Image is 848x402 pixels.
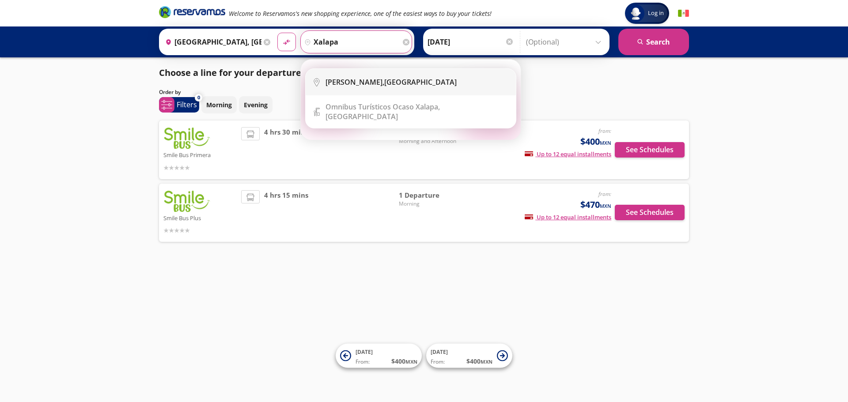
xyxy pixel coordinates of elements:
[159,66,301,79] p: Choose a line for your departure
[163,127,211,149] img: Smile Bus Primera
[177,99,197,110] p: Filters
[391,357,417,366] span: $ 400
[399,190,461,200] span: 1 Departure
[301,31,401,53] input: Buscar Destination
[162,31,261,53] input: Buscar Origin
[405,358,417,365] small: MXN
[600,139,611,146] small: MXN
[431,358,445,366] span: From:
[466,357,492,366] span: $ 400
[326,77,457,87] div: [GEOGRAPHIC_DATA]
[600,203,611,209] small: MXN
[525,213,611,221] span: Up to 12 equal installments
[326,77,384,87] b: [PERSON_NAME],
[426,344,512,368] button: [DATE]From:$400MXN
[615,205,685,220] button: See Schedules
[526,31,605,53] input: (Optional)
[206,100,232,109] p: Morning
[598,190,611,198] em: from:
[163,212,237,223] p: Smile Bus Plus
[644,9,667,18] span: Log in
[159,5,225,19] i: Brand Logo
[615,142,685,158] button: See Schedules
[431,348,448,356] span: [DATE]
[239,96,273,113] button: Evening
[159,97,199,113] button: 0Filters
[326,102,440,112] b: Omnibus Turísticos Ocaso Xalapa,
[399,137,461,145] span: Morning and Afternoon
[598,127,611,135] em: from:
[264,190,308,236] span: 4 hrs 15 mins
[399,200,461,208] span: Morning
[356,358,370,366] span: From:
[525,150,611,158] span: Up to 12 equal installments
[678,8,689,19] button: Español
[326,102,509,121] div: [GEOGRAPHIC_DATA]
[356,348,373,356] span: [DATE]
[229,9,492,18] em: Welcome to Reservamos's new shopping experience, one of the easiest ways to buy your tickets!
[163,149,237,160] p: Smile Bus Primera
[580,135,611,148] span: $400
[244,100,268,109] p: Evening
[618,29,689,55] button: Search
[201,96,237,113] button: Morning
[159,88,181,96] p: Order by
[481,358,492,365] small: MXN
[580,198,611,211] span: $470
[336,344,422,368] button: [DATE]From:$400MXN
[264,127,308,173] span: 4 hrs 30 mins
[428,31,514,53] input: Select Date
[163,190,211,212] img: Smile Bus Plus
[159,5,225,21] a: Brand Logo
[197,94,200,101] span: 0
